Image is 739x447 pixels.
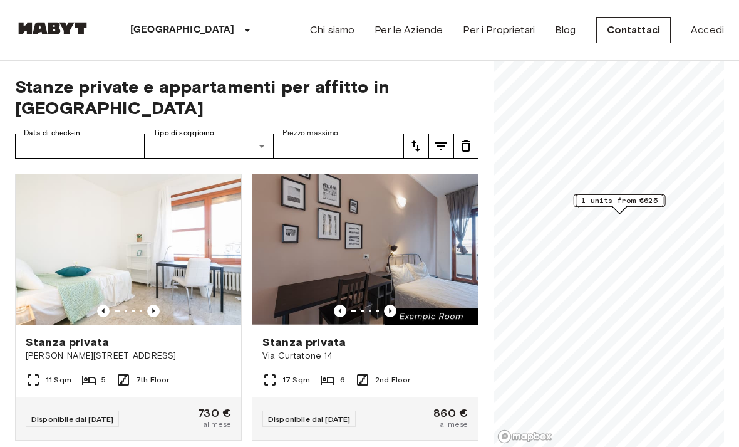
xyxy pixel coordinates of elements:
span: 6 [340,374,345,386]
a: Chi siamo [310,23,354,38]
span: al mese [203,419,231,430]
a: Accedi [691,23,724,38]
button: Previous image [97,305,110,317]
span: 17 Sqm [282,374,310,386]
span: 2nd Floor [375,374,410,386]
img: Marketing picture of unit IT-14-048-001-03H [16,174,241,325]
span: Stanza privata [262,335,346,350]
a: Blog [555,23,576,38]
span: al mese [440,419,468,430]
button: tune [428,134,453,159]
button: tune [403,134,428,159]
span: Disponibile dal [DATE] [31,414,113,424]
span: [PERSON_NAME][STREET_ADDRESS] [26,350,231,362]
label: Tipo di soggiorno [153,128,214,139]
span: Stanza privata [26,335,109,350]
span: 730 € [198,408,231,419]
button: Previous image [384,305,396,317]
span: Disponibile dal [DATE] [268,414,350,424]
button: Previous image [147,305,160,317]
span: Stanze private e appartamenti per affitto in [GEOGRAPHIC_DATA] [15,76,478,118]
span: 11 Sqm [46,374,71,386]
div: Map marker [574,194,666,214]
a: Per le Aziende [375,23,443,38]
div: Map marker [576,194,663,214]
img: Habyt [15,22,90,34]
button: tune [453,134,478,159]
a: Mapbox logo [497,429,552,444]
a: Marketing picture of unit IT-14-048-001-03HPrevious imagePrevious imageStanza privata[PERSON_NAME... [15,174,242,441]
input: Choose date [15,134,145,159]
img: Marketing picture of unit IT-14-030-002-06H [252,174,478,325]
p: [GEOGRAPHIC_DATA] [130,23,235,38]
label: Data di check-in [24,128,80,139]
label: Prezzo massimo [282,128,338,139]
span: Via Curtatone 14 [262,350,468,362]
span: 860 € [433,408,468,419]
span: 7th Floor [136,374,169,386]
a: Marketing picture of unit IT-14-030-002-06HPrevious imagePrevious imageStanza privataVia Curtaton... [252,174,478,441]
a: Per i Proprietari [463,23,535,38]
span: 1 units from €625 [581,195,658,206]
a: Contattaci [596,17,671,43]
button: Previous image [334,305,346,317]
span: 5 [101,374,106,386]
